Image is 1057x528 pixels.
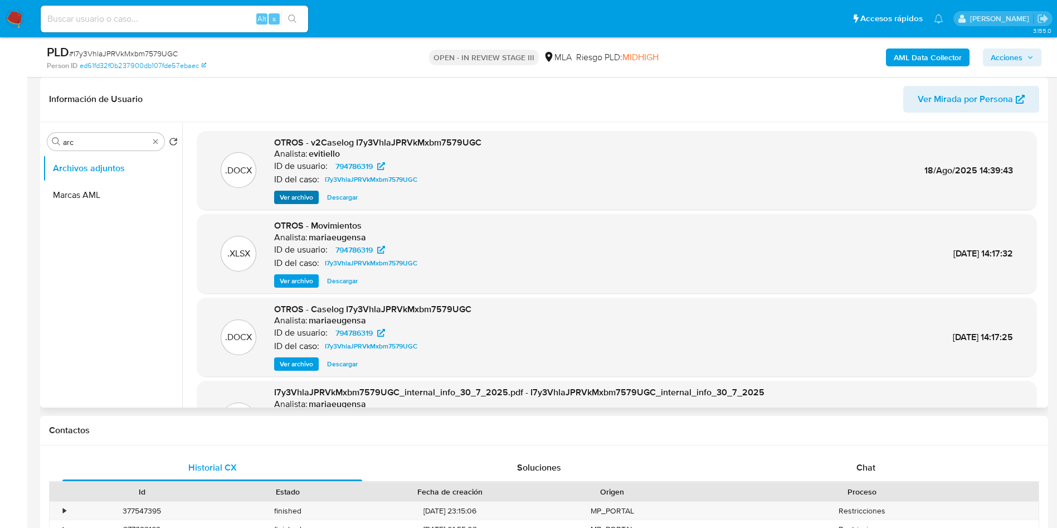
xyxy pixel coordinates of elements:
[274,219,362,232] span: OTROS - Movimientos
[41,12,308,26] input: Buscar usuario o caso...
[361,502,539,520] div: [DATE] 23:15:06
[272,13,276,24] span: s
[274,174,319,185] p: ID del caso:
[47,61,77,71] b: Person ID
[320,173,422,186] a: I7y3VhlaJPRVkMxbm7579UGC
[274,357,319,371] button: Ver archivo
[280,192,313,203] span: Ver archivo
[322,357,363,371] button: Descargar
[274,148,308,159] p: Analista:
[280,359,313,370] span: Ver archivo
[169,137,178,149] button: Volver al orden por defecto
[69,48,178,59] span: # I7y3VhlaJPRVkMxbm7579UGC
[325,340,417,353] span: I7y3VhlaJPRVkMxbm7579UGC
[320,340,422,353] a: I7y3VhlaJPRVkMxbm7579UGC
[274,136,481,149] span: OTROS - v2Caselog I7y3VhlaJPRVkMxbm7579UGC
[52,137,61,146] button: Buscar
[329,243,392,256] a: 794786319
[953,247,1013,260] span: [DATE] 14:17:32
[227,248,250,260] p: .XLSX
[685,502,1039,520] div: Restricciones
[918,86,1013,113] span: Ver Mirada por Persona
[335,159,373,173] span: 794786319
[327,192,358,203] span: Descargar
[934,14,943,23] a: Notificaciones
[576,51,659,64] span: Riesgo PLD:
[49,425,1039,436] h1: Contactos
[856,461,875,474] span: Chat
[991,49,1022,66] span: Acciones
[77,486,207,497] div: Id
[309,148,340,159] h6: evitiello
[274,315,308,326] p: Analista:
[970,13,1033,24] p: mariaeugenia.sanchez@mercadolibre.com
[953,331,1013,343] span: [DATE] 14:17:25
[429,50,539,65] p: OPEN - IN REVIEW STAGE III
[329,326,392,340] a: 794786319
[924,164,1013,177] span: 18/Ago/2025 14:39:43
[903,86,1039,113] button: Ver Mirada por Persona
[329,159,392,173] a: 794786319
[280,275,313,287] span: Ver archivo
[43,182,182,209] button: Marcas AML
[223,486,353,497] div: Estado
[274,244,328,255] p: ID de usuario:
[886,49,970,66] button: AML Data Collector
[225,164,252,177] p: .DOCX
[274,341,319,352] p: ID del caso:
[327,275,358,287] span: Descargar
[335,326,373,340] span: 794786319
[983,49,1041,66] button: Acciones
[43,155,182,182] button: Archivos adjuntos
[188,461,237,474] span: Historial CX
[325,256,417,270] span: I7y3VhlaJPRVkMxbm7579UGC
[335,243,373,256] span: 794786319
[63,506,66,516] div: •
[309,232,366,243] h6: mariaeugensa
[622,51,659,64] span: MIDHIGH
[894,49,962,66] b: AML Data Collector
[325,173,417,186] span: I7y3VhlaJPRVkMxbm7579UGC
[693,486,1031,497] div: Proceso
[274,232,308,243] p: Analista:
[274,191,319,204] button: Ver archivo
[274,258,319,269] p: ID del caso:
[327,359,358,370] span: Descargar
[547,486,678,497] div: Origen
[49,94,143,105] h1: Información de Usuario
[274,161,328,172] p: ID de usuario:
[1037,13,1049,25] a: Salir
[257,13,266,24] span: Alt
[860,13,923,25] span: Accesos rápidos
[539,502,685,520] div: MP_PORTAL
[274,386,764,399] span: I7y3VhlaJPRVkMxbm7579UGC_internal_info_30_7_2025.pdf - I7y3VhlaJPRVkMxbm7579UGC_internal_info_30_...
[543,51,572,64] div: MLA
[215,502,361,520] div: finished
[80,61,206,71] a: ed61fd32f0b237900db107fde57ebaec
[517,461,561,474] span: Soluciones
[309,399,366,410] h6: mariaeugensa
[369,486,532,497] div: Fecha de creación
[151,137,160,146] button: Borrar
[320,256,422,270] a: I7y3VhlaJPRVkMxbm7579UGC
[309,315,366,326] h6: mariaeugensa
[322,274,363,288] button: Descargar
[225,331,252,343] p: .DOCX
[1033,26,1051,35] span: 3.155.0
[47,43,69,61] b: PLD
[274,274,319,288] button: Ver archivo
[322,191,363,204] button: Descargar
[69,502,215,520] div: 377547395
[274,399,308,410] p: Analista:
[63,137,149,147] input: Buscar
[274,327,328,338] p: ID de usuario:
[281,11,304,27] button: search-icon
[274,303,471,316] span: OTROS - Caselog I7y3VhlaJPRVkMxbm7579UGC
